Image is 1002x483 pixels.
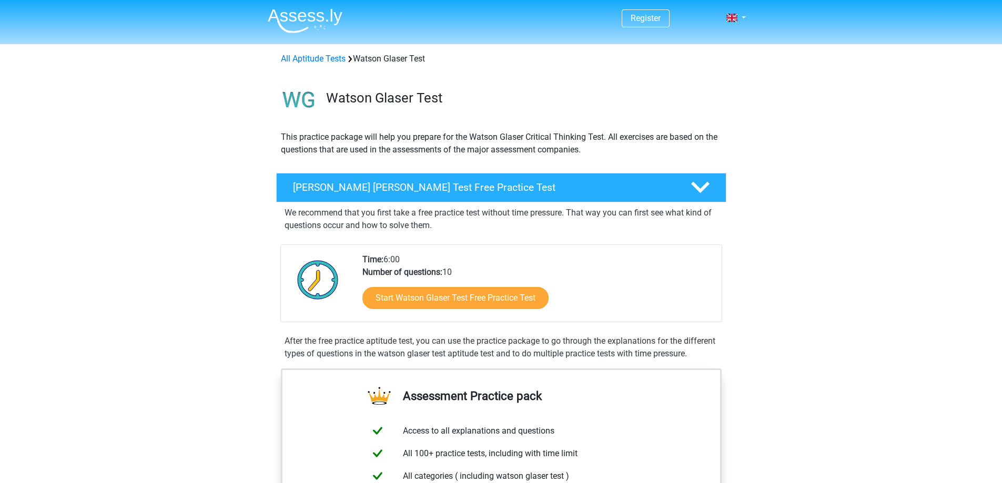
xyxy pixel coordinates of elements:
[280,335,722,360] div: After the free practice aptitude test, you can use the practice package to go through the explana...
[268,8,342,33] img: Assessly
[631,13,661,23] a: Register
[281,54,346,64] a: All Aptitude Tests
[277,53,726,65] div: Watson Glaser Test
[362,287,549,309] a: Start Watson Glaser Test Free Practice Test
[277,78,321,122] img: watson glaser test
[285,207,718,232] p: We recommend that you first take a free practice test without time pressure. That way you can fir...
[293,181,674,193] h4: [PERSON_NAME] [PERSON_NAME] Test Free Practice Test
[272,173,731,202] a: [PERSON_NAME] [PERSON_NAME] Test Free Practice Test
[362,254,383,264] b: Time:
[355,253,721,322] div: 6:00 10
[326,90,718,106] h3: Watson Glaser Test
[362,267,442,277] b: Number of questions:
[291,253,345,306] img: Clock
[281,131,722,156] p: This practice package will help you prepare for the Watson Glaser Critical Thinking Test. All exe...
